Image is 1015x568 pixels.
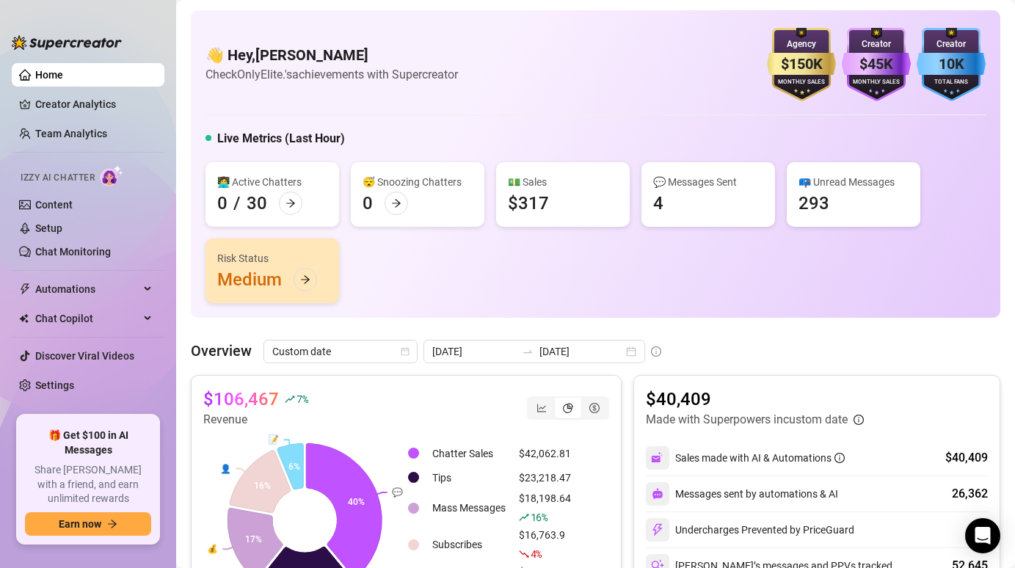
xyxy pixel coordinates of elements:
input: End date [539,343,623,360]
span: rise [285,394,295,404]
article: $106,467 [203,387,279,411]
img: logo-BBDzfeDw.svg [12,35,122,50]
span: 🎁 Get $100 in AI Messages [25,429,151,457]
td: Subscribes [426,527,512,562]
div: $42,062.81 [519,445,571,462]
div: Creator [842,37,911,51]
span: 4 % [531,547,542,561]
td: Mass Messages [426,490,512,525]
span: info-circle [651,346,661,357]
div: 30 [247,192,267,215]
span: arrow-right [285,198,296,208]
div: $40,409 [945,449,988,467]
span: pie-chart [563,403,573,413]
a: Team Analytics [35,128,107,139]
div: $45K [842,53,911,76]
div: Messages sent by automations & AI [646,482,838,506]
a: Creator Analytics [35,92,153,116]
span: 7 % [297,392,308,406]
input: Start date [432,343,516,360]
button: Earn nowarrow-right [25,512,151,536]
span: Automations [35,277,139,301]
span: arrow-right [300,274,310,285]
span: info-circle [854,415,864,425]
span: thunderbolt [19,283,31,295]
div: 26,362 [952,485,988,503]
div: Creator [917,37,986,51]
a: Content [35,199,73,211]
text: 👤 [220,463,231,474]
img: svg%3e [651,523,664,536]
span: arrow-right [391,198,401,208]
a: Chat Monitoring [35,246,111,258]
td: Tips [426,466,512,489]
div: segmented control [527,396,609,420]
div: $23,218.47 [519,470,571,486]
div: 📪 Unread Messages [798,174,909,190]
span: line-chart [536,403,547,413]
img: svg%3e [652,488,663,500]
article: Revenue [203,411,308,429]
img: Chat Copilot [19,313,29,324]
span: Izzy AI Chatter [21,171,95,185]
td: Chatter Sales [426,442,512,465]
div: 0 [363,192,373,215]
img: gold-badge-CigiZidd.svg [767,28,836,101]
a: Settings [35,379,74,391]
article: Made with Superpowers in custom date [646,411,848,429]
span: calendar [401,347,410,356]
span: fall [519,549,529,559]
div: Undercharges Prevented by PriceGuard [646,518,854,542]
span: arrow-right [107,519,117,529]
span: to [522,346,534,357]
div: 293 [798,192,829,215]
span: 16 % [531,510,547,524]
div: 💵 Sales [508,174,618,190]
article: $40,409 [646,387,864,411]
a: Home [35,69,63,81]
span: Chat Copilot [35,307,139,330]
div: Monthly Sales [842,78,911,87]
div: $150K [767,53,836,76]
img: svg%3e [651,451,664,465]
div: 😴 Snoozing Chatters [363,174,473,190]
div: Sales made with AI & Automations [675,450,845,466]
img: blue-badge-DgoSNQY1.svg [917,28,986,101]
img: purple-badge-B9DA21FR.svg [842,28,911,101]
div: 👩‍💻 Active Chatters [217,174,327,190]
div: 10K [917,53,986,76]
div: $317 [508,192,549,215]
a: Setup [35,222,62,234]
span: info-circle [834,453,845,463]
div: $16,763.9 [519,527,571,562]
span: swap-right [522,346,534,357]
div: 4 [653,192,663,215]
div: $18,198.64 [519,490,571,525]
span: dollar-circle [589,403,600,413]
span: Earn now [59,518,101,530]
img: AI Chatter [101,165,123,186]
div: Monthly Sales [767,78,836,87]
article: Check OnlyElite.'s achievements with Supercreator [205,65,458,84]
div: Open Intercom Messenger [965,518,1000,553]
div: Agency [767,37,836,51]
span: rise [519,512,529,523]
span: Custom date [272,341,409,363]
text: 📝 [268,434,279,445]
div: 💬 Messages Sent [653,174,763,190]
div: Risk Status [217,250,327,266]
text: 💬 [392,487,403,498]
span: Share [PERSON_NAME] with a friend, and earn unlimited rewards [25,463,151,506]
div: Total Fans [917,78,986,87]
h4: 👋 Hey, [PERSON_NAME] [205,45,458,65]
text: 💰 [207,543,218,554]
article: Overview [191,340,252,362]
a: Discover Viral Videos [35,350,134,362]
h5: Live Metrics (Last Hour) [217,130,345,148]
div: 0 [217,192,228,215]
